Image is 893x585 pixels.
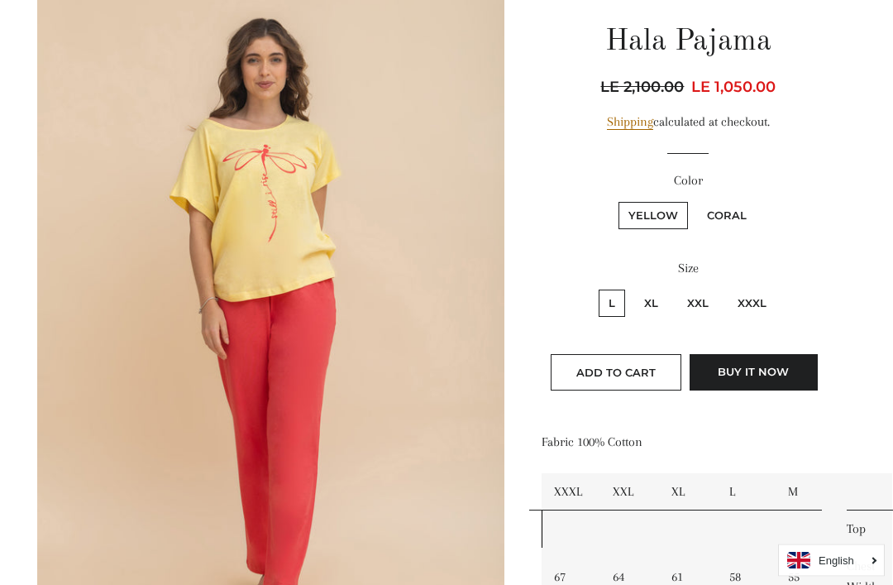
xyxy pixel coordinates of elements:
p: Fabric 100% Cotton [542,433,835,453]
label: Color [542,171,835,192]
i: English [819,555,854,566]
span: LE 2,100.00 [600,76,688,99]
h1: Hala Pajama [542,22,835,64]
td: XL [659,474,718,511]
label: L [599,290,625,318]
td: XXXL [542,474,600,511]
label: Yellow [618,203,688,230]
div: calculated at checkout. [542,113,835,133]
label: XXL [677,290,719,318]
button: Add to Cart [551,355,681,391]
label: XXXL [728,290,776,318]
td: XXL [600,474,659,511]
button: Buy it now [690,355,818,391]
label: Size [542,259,835,280]
td: M [776,474,834,511]
span: LE 1,050.00 [691,79,776,97]
span: Add to Cart [576,367,656,380]
a: Shipping [607,115,653,131]
td: Top [834,511,893,549]
a: English [787,552,876,569]
label: XL [634,290,668,318]
td: L [717,474,776,511]
label: Coral [697,203,757,230]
